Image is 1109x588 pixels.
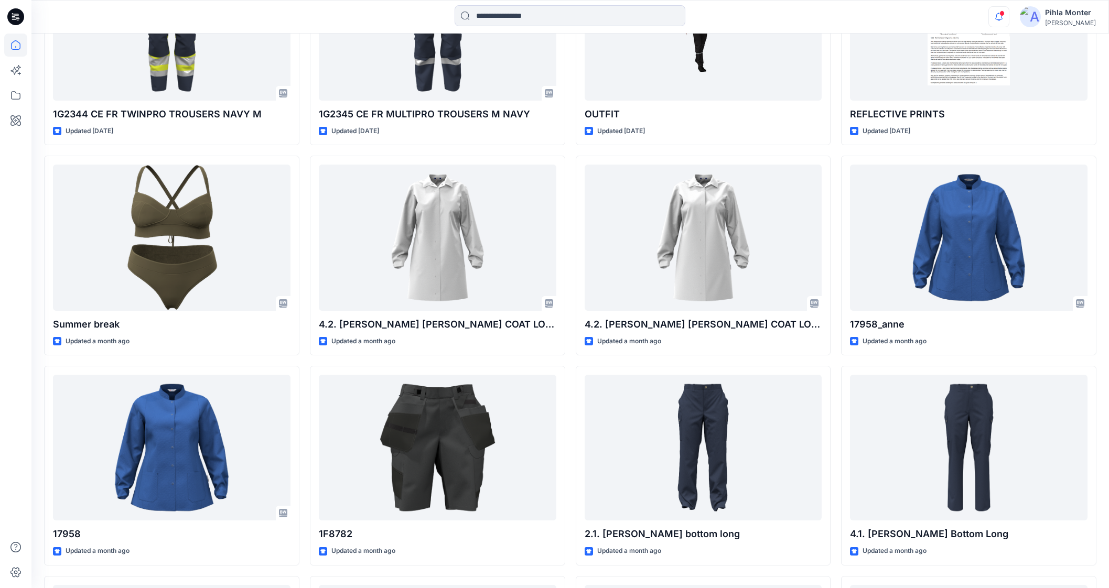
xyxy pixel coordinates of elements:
a: 17958 [53,375,290,520]
p: Updated [DATE] [331,126,379,137]
p: Updated [DATE] [597,126,645,137]
p: 17958 [53,527,290,541]
p: Updated a month ago [66,336,130,347]
div: Pihla Monter [1045,6,1096,19]
a: 4.2. Anne NORA COAT LONG [319,165,556,310]
a: 4.1. Paula Bottom Long [850,375,1088,520]
p: OUTFIT [585,107,822,122]
p: 4.1. [PERSON_NAME] Bottom Long [850,527,1088,541]
p: Updated a month ago [597,336,661,347]
p: 2.1. [PERSON_NAME] bottom long [585,527,822,541]
p: 1F8782 [319,527,556,541]
a: 2.1. Anne bottom long [585,375,822,520]
p: Updated a month ago [863,336,927,347]
p: Updated [DATE] [66,126,113,137]
p: Updated a month ago [597,546,661,557]
a: Summer break [53,165,290,310]
p: 1G2345 CE FR MULTIPRO TROUSERS M NAVY [319,107,556,122]
p: Updated a month ago [331,546,395,557]
p: Updated a month ago [863,546,927,557]
p: 4.2. [PERSON_NAME] [PERSON_NAME] COAT LONG [319,317,556,332]
a: 17958_anne [850,165,1088,310]
div: [PERSON_NAME] [1045,19,1096,27]
a: 1F8782 [319,375,556,520]
p: REFLECTIVE PRINTS [850,107,1088,122]
p: 4.2. [PERSON_NAME] [PERSON_NAME] COAT LONG [585,317,822,332]
p: Updated [DATE] [863,126,910,137]
p: 17958_anne [850,317,1088,332]
p: 1G2344 CE FR TWINPRO TROUSERS NAVY M [53,107,290,122]
p: Updated a month ago [331,336,395,347]
p: Updated a month ago [66,546,130,557]
p: Summer break [53,317,290,332]
a: 4.2. Paula NORA COAT LONG [585,165,822,310]
img: avatar [1020,6,1041,27]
